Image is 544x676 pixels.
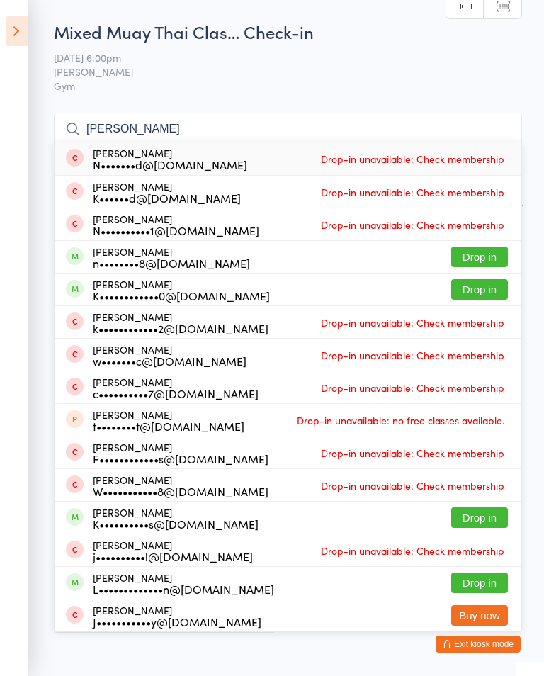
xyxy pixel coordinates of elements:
[93,572,274,595] div: [PERSON_NAME]
[436,636,521,653] button: Exit kiosk mode
[93,604,261,627] div: [PERSON_NAME]
[54,64,500,79] span: [PERSON_NAME]
[93,213,259,236] div: [PERSON_NAME]
[451,279,508,300] button: Drop in
[93,485,268,497] div: W•••••••••••8@[DOMAIN_NAME]
[317,475,508,496] span: Drop-in unavailable: Check membership
[93,192,241,203] div: K••••••d@[DOMAIN_NAME]
[293,410,508,431] span: Drop-in unavailable: no free classes available.
[93,551,253,562] div: j••••••••••l@[DOMAIN_NAME]
[93,311,268,334] div: [PERSON_NAME]
[93,420,244,432] div: t••••••••t@[DOMAIN_NAME]
[93,322,268,334] div: k••••••••••••2@[DOMAIN_NAME]
[54,50,500,64] span: [DATE] 6:00pm
[317,344,508,366] span: Drop-in unavailable: Check membership
[317,181,508,203] span: Drop-in unavailable: Check membership
[451,573,508,593] button: Drop in
[93,344,246,366] div: [PERSON_NAME]
[93,278,270,301] div: [PERSON_NAME]
[451,507,508,528] button: Drop in
[451,605,508,626] button: Buy now
[93,441,268,464] div: [PERSON_NAME]
[54,20,522,43] h2: Mixed Muay Thai Clas… Check-in
[317,312,508,333] span: Drop-in unavailable: Check membership
[317,540,508,561] span: Drop-in unavailable: Check membership
[93,474,268,497] div: [PERSON_NAME]
[93,181,241,203] div: [PERSON_NAME]
[93,409,244,432] div: [PERSON_NAME]
[54,113,522,145] input: Search
[93,257,250,269] div: n••••••••8@[DOMAIN_NAME]
[93,246,250,269] div: [PERSON_NAME]
[93,225,259,236] div: N••••••••••1@[DOMAIN_NAME]
[54,79,522,93] span: Gym
[93,388,259,399] div: c••••••••••7@[DOMAIN_NAME]
[93,583,274,595] div: L•••••••••••••n@[DOMAIN_NAME]
[93,355,246,366] div: w•••••••c@[DOMAIN_NAME]
[93,147,247,170] div: [PERSON_NAME]
[317,442,508,463] span: Drop-in unavailable: Check membership
[451,247,508,267] button: Drop in
[93,290,270,301] div: K••••••••••••0@[DOMAIN_NAME]
[317,214,508,235] span: Drop-in unavailable: Check membership
[93,616,261,627] div: J•••••••••••y@[DOMAIN_NAME]
[93,159,247,170] div: N•••••••d@[DOMAIN_NAME]
[93,539,253,562] div: [PERSON_NAME]
[317,377,508,398] span: Drop-in unavailable: Check membership
[93,376,259,399] div: [PERSON_NAME]
[93,518,259,529] div: K••••••••••s@[DOMAIN_NAME]
[93,453,268,464] div: F••••••••••••s@[DOMAIN_NAME]
[93,507,259,529] div: [PERSON_NAME]
[317,148,508,169] span: Drop-in unavailable: Check membership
